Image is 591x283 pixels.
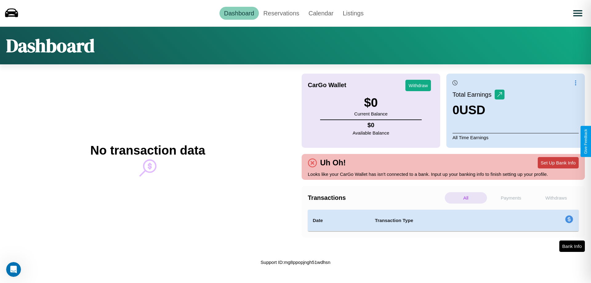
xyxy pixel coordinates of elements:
[259,7,304,20] a: Reservations
[538,157,579,168] button: Set Up Bank Info
[375,217,515,224] h4: Transaction Type
[313,217,365,224] h4: Date
[6,262,21,277] iframe: Intercom live chat
[261,258,331,266] p: Support ID: mg8ppopjngh51wdhsn
[353,129,389,137] p: Available Balance
[452,133,579,142] p: All Time Earnings
[338,7,368,20] a: Listings
[308,210,579,231] table: simple table
[353,122,389,129] h4: $ 0
[584,129,588,154] div: Give Feedback
[354,96,388,110] h3: $ 0
[569,5,586,22] button: Open menu
[308,82,346,89] h4: CarGo Wallet
[445,192,487,204] p: All
[219,7,259,20] a: Dashboard
[304,7,338,20] a: Calendar
[490,192,532,204] p: Payments
[308,194,443,201] h4: Transactions
[90,144,205,157] h2: No transaction data
[452,103,505,117] h3: 0 USD
[308,170,579,178] p: Looks like your CarGo Wallet has isn't connected to a bank. Input up your banking info to finish ...
[535,192,577,204] p: Withdraws
[452,89,495,100] p: Total Earnings
[354,110,388,118] p: Current Balance
[405,80,431,91] button: Withdraw
[317,158,349,167] h4: Uh Oh!
[6,33,94,58] h1: Dashboard
[559,241,585,252] button: Bank Info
